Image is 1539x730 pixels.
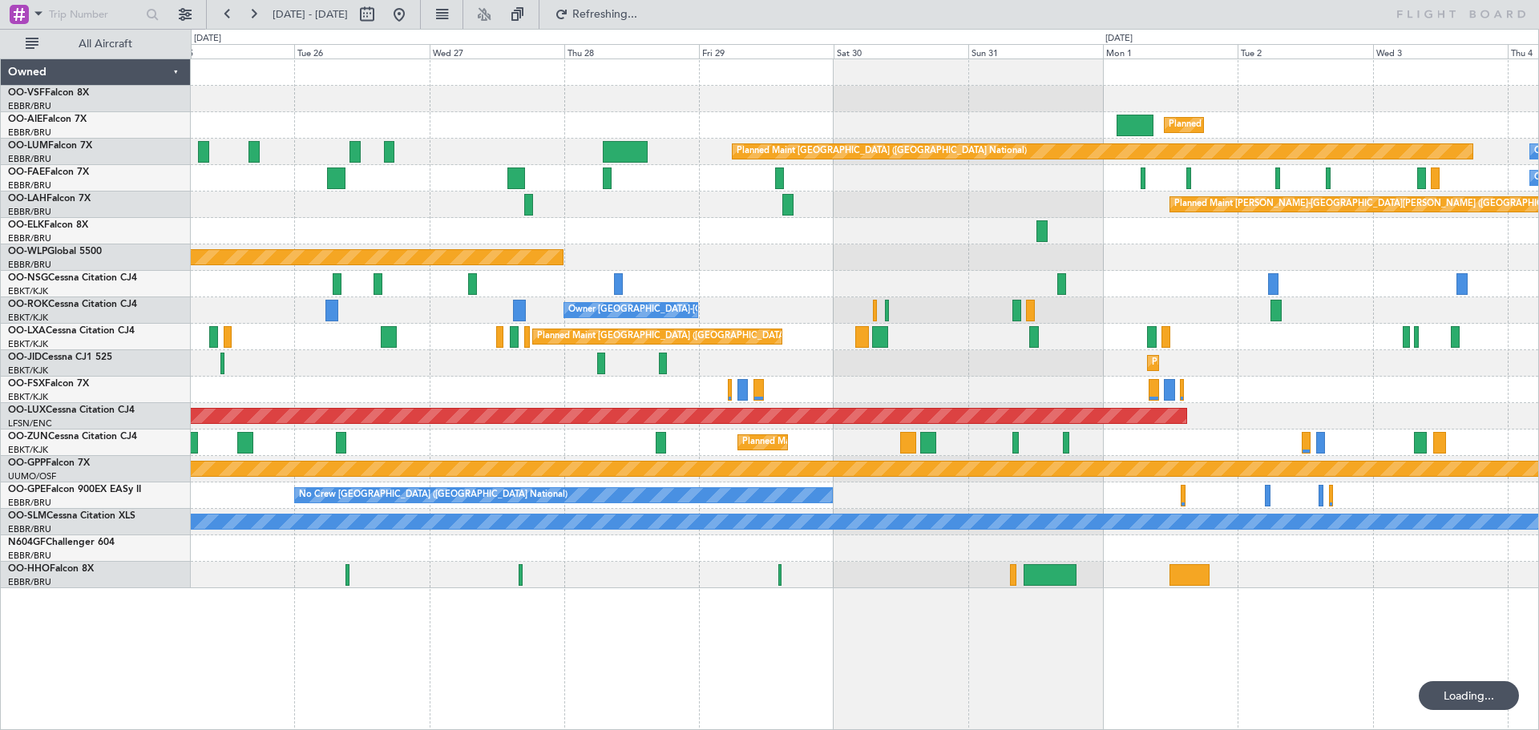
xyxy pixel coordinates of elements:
[8,379,45,389] span: OO-FSX
[568,298,785,322] div: Owner [GEOGRAPHIC_DATA]-[GEOGRAPHIC_DATA]
[8,458,46,468] span: OO-GPP
[8,326,46,336] span: OO-LXA
[8,353,112,362] a: OO-JIDCessna CJ1 525
[8,353,42,362] span: OO-JID
[8,485,46,494] span: OO-GPE
[194,32,221,46] div: [DATE]
[8,470,56,482] a: UUMO/OSF
[8,326,135,336] a: OO-LXACessna Citation CJ4
[8,247,102,256] a: OO-WLPGlobal 5500
[8,194,91,204] a: OO-LAHFalcon 7X
[8,444,48,456] a: EBKT/KJK
[8,379,89,389] a: OO-FSXFalcon 7X
[49,2,141,26] input: Trip Number
[8,405,46,415] span: OO-LUX
[8,458,90,468] a: OO-GPPFalcon 7X
[160,44,294,58] div: Mon 25
[430,44,564,58] div: Wed 27
[8,141,92,151] a: OO-LUMFalcon 7X
[737,139,1027,163] div: Planned Maint [GEOGRAPHIC_DATA] ([GEOGRAPHIC_DATA] National)
[42,38,169,50] span: All Aircraft
[968,44,1103,58] div: Sun 31
[8,538,115,547] a: N604GFChallenger 604
[8,167,89,177] a: OO-FAEFalcon 7X
[8,432,137,442] a: OO-ZUNCessna Citation CJ4
[8,88,89,98] a: OO-VSFFalcon 8X
[8,523,51,535] a: EBBR/BRU
[8,511,135,521] a: OO-SLMCessna Citation XLS
[8,338,48,350] a: EBKT/KJK
[8,511,46,521] span: OO-SLM
[8,497,51,509] a: EBBR/BRU
[1419,681,1519,710] div: Loading...
[8,285,48,297] a: EBKT/KJK
[8,220,44,230] span: OO-ELK
[8,365,48,377] a: EBKT/KJK
[294,44,429,58] div: Tue 26
[8,564,50,574] span: OO-HHO
[1373,44,1508,58] div: Wed 3
[742,430,929,454] div: Planned Maint Kortrijk-[GEOGRAPHIC_DATA]
[8,115,87,124] a: OO-AIEFalcon 7X
[1105,32,1133,46] div: [DATE]
[18,31,174,57] button: All Aircraft
[8,300,48,309] span: OO-ROK
[8,432,48,442] span: OO-ZUN
[8,576,51,588] a: EBBR/BRU
[564,44,699,58] div: Thu 28
[8,153,51,165] a: EBBR/BRU
[8,391,48,403] a: EBKT/KJK
[834,44,968,58] div: Sat 30
[537,325,827,349] div: Planned Maint [GEOGRAPHIC_DATA] ([GEOGRAPHIC_DATA] National)
[8,100,51,112] a: EBBR/BRU
[8,550,51,562] a: EBBR/BRU
[8,206,51,218] a: EBBR/BRU
[1238,44,1372,58] div: Tue 2
[8,179,51,192] a: EBBR/BRU
[572,9,639,20] span: Refreshing...
[547,2,644,27] button: Refreshing...
[8,273,137,283] a: OO-NSGCessna Citation CJ4
[8,300,137,309] a: OO-ROKCessna Citation CJ4
[8,405,135,415] a: OO-LUXCessna Citation CJ4
[8,141,48,151] span: OO-LUM
[8,115,42,124] span: OO-AIE
[699,44,834,58] div: Fri 29
[8,312,48,324] a: EBKT/KJK
[8,194,46,204] span: OO-LAH
[1169,113,1421,137] div: Planned Maint [GEOGRAPHIC_DATA] ([GEOGRAPHIC_DATA])
[1103,44,1238,58] div: Mon 1
[8,485,141,494] a: OO-GPEFalcon 900EX EASy II
[8,127,51,139] a: EBBR/BRU
[8,247,47,256] span: OO-WLP
[299,483,568,507] div: No Crew [GEOGRAPHIC_DATA] ([GEOGRAPHIC_DATA] National)
[8,538,46,547] span: N604GF
[8,232,51,244] a: EBBR/BRU
[8,167,45,177] span: OO-FAE
[8,564,94,574] a: OO-HHOFalcon 8X
[8,88,45,98] span: OO-VSF
[8,259,51,271] a: EBBR/BRU
[1152,351,1339,375] div: Planned Maint Kortrijk-[GEOGRAPHIC_DATA]
[273,7,348,22] span: [DATE] - [DATE]
[8,417,52,430] a: LFSN/ENC
[8,220,88,230] a: OO-ELKFalcon 8X
[8,273,48,283] span: OO-NSG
